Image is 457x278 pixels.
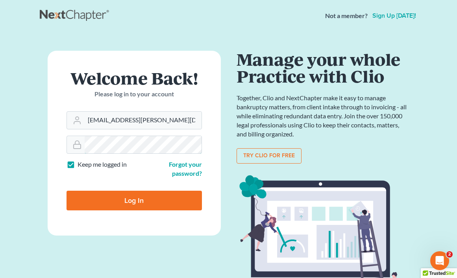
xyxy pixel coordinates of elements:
[325,11,368,20] strong: Not a member?
[78,160,127,169] label: Keep me logged in
[169,160,202,177] a: Forgot your password?
[237,94,410,138] p: Together, Clio and NextChapter make it easy to manage bankruptcy matters, from client intake thro...
[85,112,202,129] input: Email Address
[67,191,202,210] input: Log In
[430,251,449,270] iframe: Intercom live chat
[446,251,453,258] span: 2
[67,70,202,87] h1: Welcome Back!
[67,90,202,99] p: Please log in to your account
[237,51,410,84] h1: Manage your whole Practice with Clio
[371,13,418,19] a: Sign up [DATE]!
[237,148,302,164] a: Try clio for free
